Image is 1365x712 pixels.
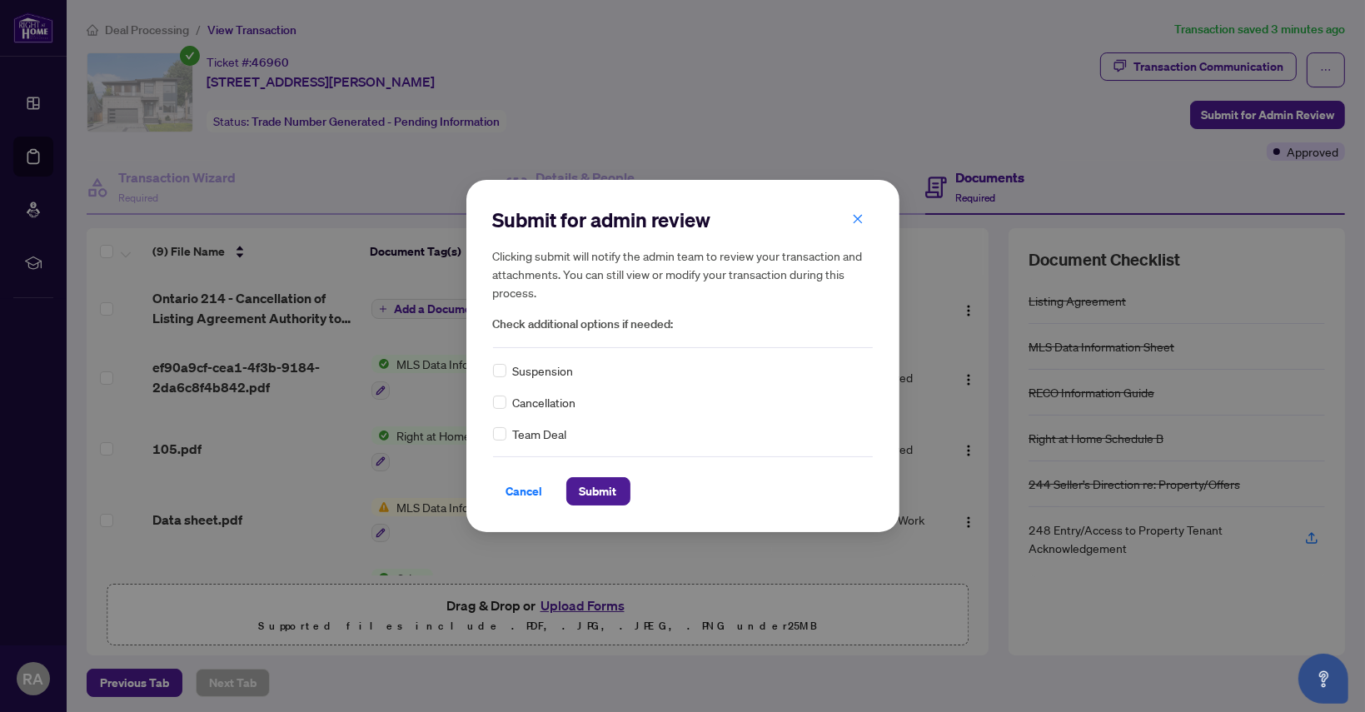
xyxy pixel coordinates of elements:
button: Submit [566,477,630,505]
h2: Submit for admin review [493,207,873,233]
span: Cancellation [513,393,576,411]
h5: Clicking submit will notify the admin team to review your transaction and attachments. You can st... [493,246,873,301]
span: Check additional options if needed: [493,315,873,334]
span: Team Deal [513,425,567,443]
span: close [852,213,864,225]
span: Submit [580,478,617,505]
span: Cancel [506,478,543,505]
button: Cancel [493,477,556,505]
button: Open asap [1298,654,1348,704]
span: Suspension [513,361,574,380]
